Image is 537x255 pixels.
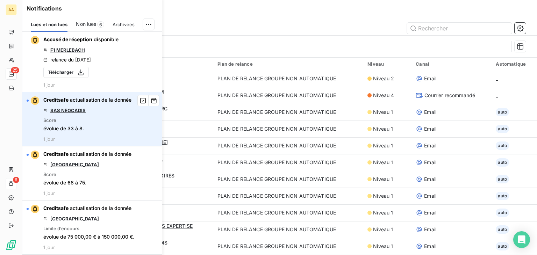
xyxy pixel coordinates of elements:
[6,240,17,251] img: Logo LeanPay
[373,125,393,132] span: Niveau 1
[76,21,96,28] span: Non lues
[43,151,69,157] span: Creditsafe
[22,201,162,255] button: Creditsafe actualisation de la donnée[GEOGRAPHIC_DATA]Limite d’encoursévolue de 75 000,00 € à 150...
[407,23,512,34] input: Rechercher
[496,175,509,183] span: auto
[373,92,394,99] span: Niveau 4
[43,36,92,42] span: Accusé de réception
[70,97,131,103] span: actualisation de la donnée
[43,205,69,211] span: Creditsafe
[213,154,364,171] td: PLAN DE RELANCE GROUPE NON AUTOMATIQUE
[22,92,162,146] button: Creditsafe actualisation de la donnéeSAS NEOCADISScoreévolue de 33 à 8.1 jour
[424,109,436,116] span: Email
[373,109,393,116] span: Niveau 1
[213,137,364,154] td: PLAN DE RELANCE GROUPE NON AUTOMATIQUE
[43,136,55,142] span: 1 jour
[424,159,436,166] span: Email
[43,67,89,78] button: Télécharger
[43,226,79,231] span: Limite d’encours
[22,146,162,201] button: Creditsafe actualisation de la donnée[GEOGRAPHIC_DATA]Scoreévolue de 68 à 75.1 jour
[373,176,393,183] span: Niveau 1
[496,192,509,200] span: auto
[424,209,436,216] span: Email
[496,108,509,116] span: auto
[373,226,393,233] span: Niveau 1
[217,61,359,67] div: Plan de relance
[496,209,509,217] span: auto
[13,177,19,183] span: 6
[424,192,436,199] span: Email
[496,75,498,81] span: _
[496,125,509,133] span: auto
[43,245,55,250] span: 1 jour
[213,70,364,87] td: PLAN DE RELANCE GROUPE NON AUTOMATIQUE
[50,108,86,113] a: SAS NEOCADIS
[513,231,530,248] div: Open Intercom Messenger
[373,142,393,149] span: Niveau 1
[43,57,91,63] div: relance du [DATE]
[424,142,436,149] span: Email
[11,67,19,73] span: 25
[213,221,364,238] td: PLAN DE RELANCE GROUPE NON AUTOMATIQUE
[213,204,364,221] td: PLAN DE RELANCE GROUPE NON AUTOMATIQUE
[70,151,131,157] span: actualisation de la donnée
[113,22,135,27] span: Archivées
[496,158,509,167] span: auto
[43,190,55,196] span: 1 jour
[43,179,86,186] span: évolue de 68 à 75.
[43,233,134,240] span: évolue de 75 000,00 € à 150 000,00 €.
[373,159,393,166] span: Niveau 1
[367,61,407,67] div: Niveau
[373,209,393,216] span: Niveau 1
[31,22,67,27] span: Lues et non lues
[213,104,364,121] td: PLAN DE RELANCE GROUPE NON AUTOMATIQUE
[50,216,99,221] a: [GEOGRAPHIC_DATA]
[424,226,436,233] span: Email
[50,162,99,167] a: [GEOGRAPHIC_DATA]
[373,192,393,199] span: Niveau 1
[213,238,364,255] td: PLAN DE RELANCE GROUPE NON AUTOMATIQUE
[70,205,131,211] span: actualisation de la donnée
[213,188,364,204] td: PLAN DE RELANCE GROUPE NON AUTOMATIQUE
[424,125,436,132] span: Email
[496,225,509,234] span: auto
[496,92,498,98] span: _
[50,47,85,53] a: F1 MERLEBACH
[43,117,56,123] span: Score
[22,32,162,92] button: Accusé de réception disponibleF1 MERLEBACHrelance du [DATE]Télécharger1 jour
[97,21,104,28] span: 6
[496,242,509,250] span: auto
[373,243,393,250] span: Niveau 1
[496,141,509,150] span: auto
[213,171,364,188] td: PLAN DE RELANCE GROUPE NON AUTOMATIQUE
[43,82,55,88] span: 1 jour
[496,61,533,67] div: Automatique
[424,92,475,99] span: Courrier recommandé
[373,75,394,82] span: Niveau 2
[43,172,56,177] span: Score
[43,97,69,103] span: Creditsafe
[424,176,436,183] span: Email
[94,36,119,42] span: disponible
[6,4,17,15] div: AA
[43,125,84,132] span: évolue de 33 à 8.
[424,243,436,250] span: Email
[416,61,487,67] div: Canal
[27,4,158,13] h6: Notifications
[213,121,364,137] td: PLAN DE RELANCE GROUPE NON AUTOMATIQUE
[213,87,364,104] td: PLAN DE RELANCE GROUPE NON AUTOMATIQUE
[424,75,436,82] span: Email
